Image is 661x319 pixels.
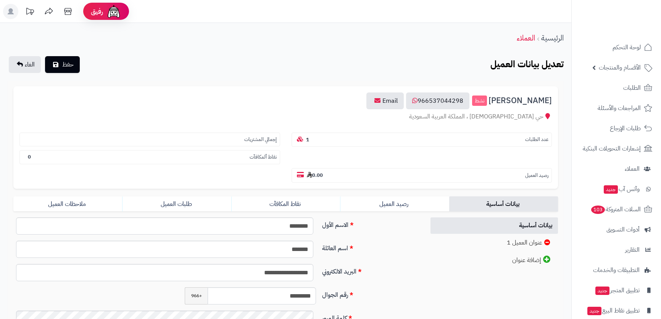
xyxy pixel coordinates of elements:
[576,281,656,300] a: تطبيق المتجرجديد
[25,60,35,69] span: الغاء
[319,241,422,253] label: اسم العائلة
[244,136,277,143] small: إجمالي المشتريات
[613,42,641,53] span: لوحة التحكم
[595,287,609,295] span: جديد
[587,307,601,315] span: جديد
[525,136,548,143] small: عدد الطلبات
[319,217,422,230] label: الاسم الأول
[525,172,548,179] small: رصيد العميل
[604,185,618,194] span: جديد
[490,57,564,71] b: تعديل بيانات العميل
[185,287,208,304] span: +966
[625,164,640,174] span: العملاء
[340,196,449,212] a: رصيد العميل
[576,99,656,117] a: المراجعات والأسئلة
[430,217,558,234] a: بيانات أساسية
[587,305,640,316] span: تطبيق نقاط البيع
[231,196,340,212] a: نقاط المكافآت
[583,143,641,154] span: إشعارات التحويلات البنكية
[591,206,605,214] span: 103
[606,224,640,235] span: أدوات التسويق
[623,83,641,93] span: الطلبات
[106,4,121,19] img: ai-face.png
[576,241,656,259] a: التقارير
[595,285,640,296] span: تطبيق المتجر
[319,287,422,300] label: رقم الجوال
[599,62,641,73] span: الأقسام والمنتجات
[306,136,309,143] b: 1
[517,32,535,44] a: العملاء
[366,92,404,109] a: Email
[62,60,74,69] span: حفظ
[20,4,39,21] a: تحديثات المنصة
[430,252,558,269] a: إضافة عنوان
[19,112,552,121] div: حي [DEMOGRAPHIC_DATA] ، المملكة العربية السعودية
[449,196,558,212] a: بيانات أساسية
[576,119,656,138] a: طلبات الإرجاع
[576,139,656,158] a: إشعارات التحويلات البنكية
[576,79,656,97] a: الطلبات
[610,123,641,134] span: طلبات الإرجاع
[307,172,323,179] b: 0.00
[250,154,277,161] small: نقاط ألمكافآت
[430,235,558,251] a: عنوان العميل 1
[541,32,564,44] a: الرئيسية
[603,184,640,194] span: وآتس آب
[406,92,469,109] a: 966537044298
[593,265,640,275] span: التطبيقات والخدمات
[576,160,656,178] a: العملاء
[576,220,656,239] a: أدوات التسويق
[9,56,41,73] a: الغاء
[13,196,122,212] a: ملاحظات العميل
[576,180,656,198] a: وآتس آبجديد
[590,204,641,215] span: السلات المتروكة
[576,200,656,219] a: السلات المتروكة103
[598,103,641,113] span: المراجعات والأسئلة
[472,96,487,106] small: نشط
[488,96,552,105] span: [PERSON_NAME]
[122,196,231,212] a: طلبات العميل
[576,38,656,57] a: لوحة التحكم
[625,245,640,255] span: التقارير
[45,56,80,73] button: حفظ
[576,261,656,279] a: التطبيقات والخدمات
[609,17,654,33] img: logo-2.png
[28,153,31,160] b: 0
[319,264,422,276] label: البريد الالكتروني
[91,7,103,16] span: رفيق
